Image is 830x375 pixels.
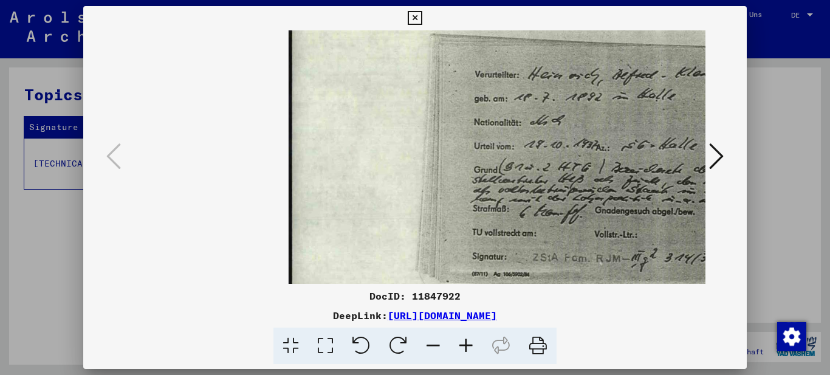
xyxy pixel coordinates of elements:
[777,322,806,351] img: Zustimmung ändern
[388,309,497,322] a: [URL][DOMAIN_NAME]
[83,308,747,323] div: DeepLink:
[83,289,747,303] div: DocID: 11847922
[777,322,806,351] div: Zustimmung ändern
